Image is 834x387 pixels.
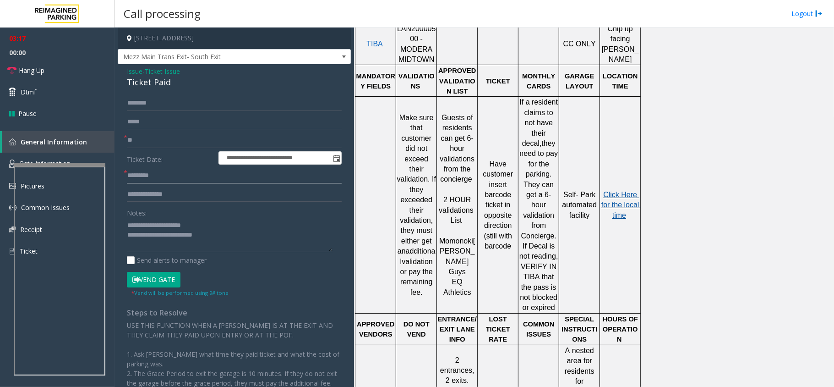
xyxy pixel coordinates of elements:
span: Guests of residents can get 6-hour validations from the concierge [440,114,477,183]
span: 2 entrances, 2 exits. [440,356,476,385]
img: 'icon' [9,247,15,255]
span: Have customer insert barcode ticket in opposite direction (still with barcode [483,160,515,250]
a: Click Here for the local time [601,191,641,219]
a: Logout [791,9,823,18]
span: Pause [18,109,37,118]
span: MANDATORY FIELDS [356,72,395,90]
a: TIBA [366,40,383,48]
img: 'icon' [9,138,16,145]
h4: [STREET_ADDRESS] [118,28,351,49]
label: Ticket Date: [125,151,216,165]
button: Vend Gate [127,272,180,287]
img: 'icon' [9,160,15,168]
span: CC ONLY [563,40,596,48]
span: LOST TICKET RATE [486,315,512,343]
span: they need to pay for the parking. They can get a 6-hour validation from Concierge. If Decal is no... [519,139,560,311]
span: Rate Information [20,159,71,168]
span: , [540,139,541,147]
img: 'icon' [9,204,16,211]
div: Ticket Paid [127,76,342,88]
img: 'icon' [9,227,16,232]
span: GARAGE LAYOUT [565,72,596,90]
span: List [451,216,462,224]
span: Ticket Issue [145,66,180,76]
small: Vend will be performed using 9# tone [131,289,229,296]
span: Dtmf [21,87,36,97]
img: 'icon' [9,183,16,189]
span: validation or pay the remaining fee. [400,258,435,296]
img: logout [815,9,823,18]
span: LOCATION TIME [603,72,640,90]
span: General Information [21,138,87,146]
span: 2 HOUR validations [439,196,474,214]
span: additional [400,247,436,265]
h3: Call processing [119,2,205,25]
span: Self- Park automated facility [562,191,599,219]
span: MONTHLY CARDS [522,72,557,90]
span: APPROVED VALIDATION LIST [438,67,478,95]
span: EQ Athletics [443,278,471,296]
span: APPROVED VENDORS [357,321,396,338]
span: HOURS OF OPERATION [603,315,640,343]
span: If a resident claims to not have their decal [520,98,560,147]
span: Momonoki [439,237,473,245]
span: TICKET [486,77,510,85]
span: COMMON ISSUES [523,321,556,338]
span: [PERSON_NAME] Guys [440,237,475,276]
span: ENTRANCE/EXIT LANE INFO [438,315,477,343]
h4: Steps to Resolve [127,309,342,317]
span: VALIDATIONS [398,72,435,90]
span: - [142,67,180,76]
span: DO NOT VEND [403,321,431,338]
span: Toggle popup [331,152,341,165]
span: Issue [127,66,142,76]
span: Make sure that customer did not exceed their validation. If they exceeded their validation, they ... [397,114,438,255]
span: SPECIAL INSTRUCTIONS [561,315,597,343]
label: Send alerts to manager [127,255,207,265]
a: General Information [2,131,114,153]
span: Hang Up [19,66,44,75]
label: Notes: [127,205,147,218]
span: Mezz Main Trans Exit- South Exit [118,50,304,64]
